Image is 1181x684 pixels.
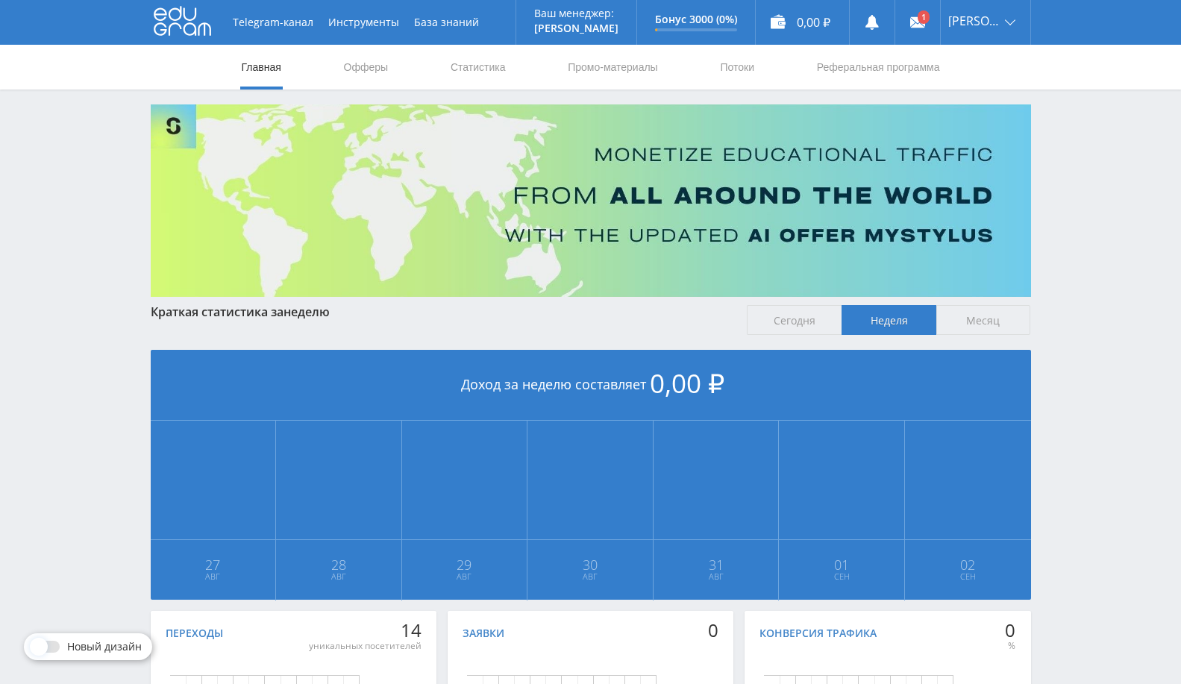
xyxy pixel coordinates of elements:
[67,641,142,653] span: Новый дизайн
[842,305,936,335] span: Неделя
[283,304,330,320] span: неделю
[936,305,1031,335] span: Месяц
[759,627,877,639] div: Конверсия трафика
[277,559,401,571] span: 28
[780,571,903,583] span: Сен
[1005,620,1015,641] div: 0
[277,571,401,583] span: Авг
[747,305,842,335] span: Сегодня
[240,45,283,90] a: Главная
[718,45,756,90] a: Потоки
[566,45,659,90] a: Промо-материалы
[151,571,275,583] span: Авг
[1005,640,1015,652] div: %
[654,571,778,583] span: Авг
[815,45,942,90] a: Реферальная программа
[780,559,903,571] span: 01
[654,559,778,571] span: 31
[151,104,1031,297] img: Banner
[906,559,1030,571] span: 02
[403,559,527,571] span: 29
[309,620,422,641] div: 14
[342,45,390,90] a: Офферы
[463,627,504,639] div: Заявки
[449,45,507,90] a: Статистика
[708,620,718,641] div: 0
[655,13,737,25] p: Бонус 3000 (0%)
[151,305,733,319] div: Краткая статистика за
[528,559,652,571] span: 30
[528,571,652,583] span: Авг
[906,571,1030,583] span: Сен
[650,365,724,401] span: 0,00 ₽
[534,22,618,34] p: [PERSON_NAME]
[151,559,275,571] span: 27
[403,571,527,583] span: Авг
[166,627,223,639] div: Переходы
[534,7,618,19] p: Ваш менеджер:
[151,350,1031,421] div: Доход за неделю составляет
[309,640,422,652] div: уникальных посетителей
[948,15,1000,27] span: [PERSON_NAME]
